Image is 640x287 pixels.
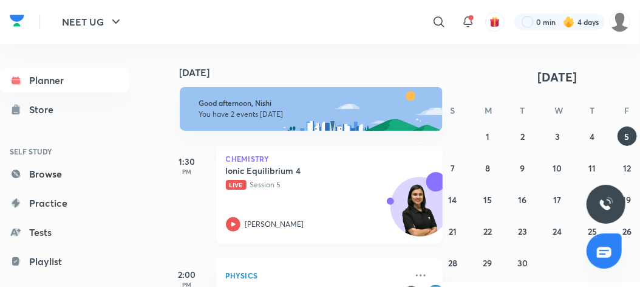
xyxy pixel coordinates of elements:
[622,226,631,237] abbr: September 26, 2025
[618,126,637,146] button: September 5, 2025
[199,109,424,119] p: You have 2 events [DATE]
[554,105,563,116] abbr: Wednesday
[443,190,463,209] button: September 14, 2025
[590,131,594,142] abbr: September 4, 2025
[449,194,457,206] abbr: September 14, 2025
[180,87,443,131] img: afternoon
[563,16,575,28] img: streak
[163,168,211,175] p: PM
[10,12,24,30] img: Company Logo
[548,126,567,146] button: September 3, 2025
[29,102,61,117] div: Store
[618,190,637,209] button: September 19, 2025
[548,221,567,241] button: September 24, 2025
[625,105,630,116] abbr: Friday
[226,180,247,190] span: Live
[226,165,377,177] h5: Ionic Equilibrium 4
[517,257,528,269] abbr: September 30, 2025
[163,155,211,168] h5: 1:30
[555,131,560,142] abbr: September 3, 2025
[582,190,602,209] button: September 18, 2025
[478,253,497,272] button: September 29, 2025
[582,221,602,241] button: September 25, 2025
[199,99,424,108] h6: Good afternoon, Nishi
[610,12,630,32] img: Nishi raghuwanshi
[513,221,533,241] button: September 23, 2025
[582,126,602,146] button: September 4, 2025
[55,10,131,34] button: NEET UG
[485,12,505,32] button: avatar
[519,194,527,206] abbr: September 16, 2025
[538,69,577,85] span: [DATE]
[518,226,527,237] abbr: September 23, 2025
[478,158,497,178] button: September 8, 2025
[582,158,602,178] button: September 11, 2025
[448,257,457,269] abbr: September 28, 2025
[180,67,455,77] h4: [DATE]
[513,190,533,209] button: September 16, 2025
[226,268,407,283] p: Physics
[391,184,449,242] img: Avatar
[483,226,492,237] abbr: September 22, 2025
[588,194,596,206] abbr: September 18, 2025
[478,221,497,241] button: September 22, 2025
[520,105,525,116] abbr: Tuesday
[483,257,492,269] abbr: September 29, 2025
[588,226,597,237] abbr: September 25, 2025
[478,190,497,209] button: September 15, 2025
[520,131,525,142] abbr: September 2, 2025
[599,197,613,212] img: ttu
[553,162,562,174] abbr: September 10, 2025
[553,194,561,206] abbr: September 17, 2025
[443,221,463,241] button: September 21, 2025
[443,253,463,272] button: September 28, 2025
[485,105,492,116] abbr: Monday
[513,253,533,272] button: September 30, 2025
[590,105,594,116] abbr: Thursday
[451,162,455,174] abbr: September 7, 2025
[623,162,631,174] abbr: September 12, 2025
[623,194,631,206] abbr: September 19, 2025
[548,158,567,178] button: September 10, 2025
[483,194,492,206] abbr: September 15, 2025
[485,162,490,174] abbr: September 8, 2025
[618,221,637,241] button: September 26, 2025
[226,179,407,190] p: Session 5
[478,126,497,146] button: September 1, 2025
[520,162,525,174] abbr: September 9, 2025
[588,162,596,174] abbr: September 11, 2025
[489,16,500,27] img: avatar
[245,219,304,230] p: [PERSON_NAME]
[553,226,562,237] abbr: September 24, 2025
[226,155,434,162] p: Chemistry
[513,158,533,178] button: September 9, 2025
[451,105,455,116] abbr: Sunday
[443,158,463,178] button: September 7, 2025
[10,12,24,33] a: Company Logo
[163,268,211,281] h5: 2:00
[513,126,533,146] button: September 2, 2025
[486,131,489,142] abbr: September 1, 2025
[618,158,637,178] button: September 12, 2025
[449,226,457,237] abbr: September 21, 2025
[625,131,630,142] abbr: September 5, 2025
[548,190,567,209] button: September 17, 2025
